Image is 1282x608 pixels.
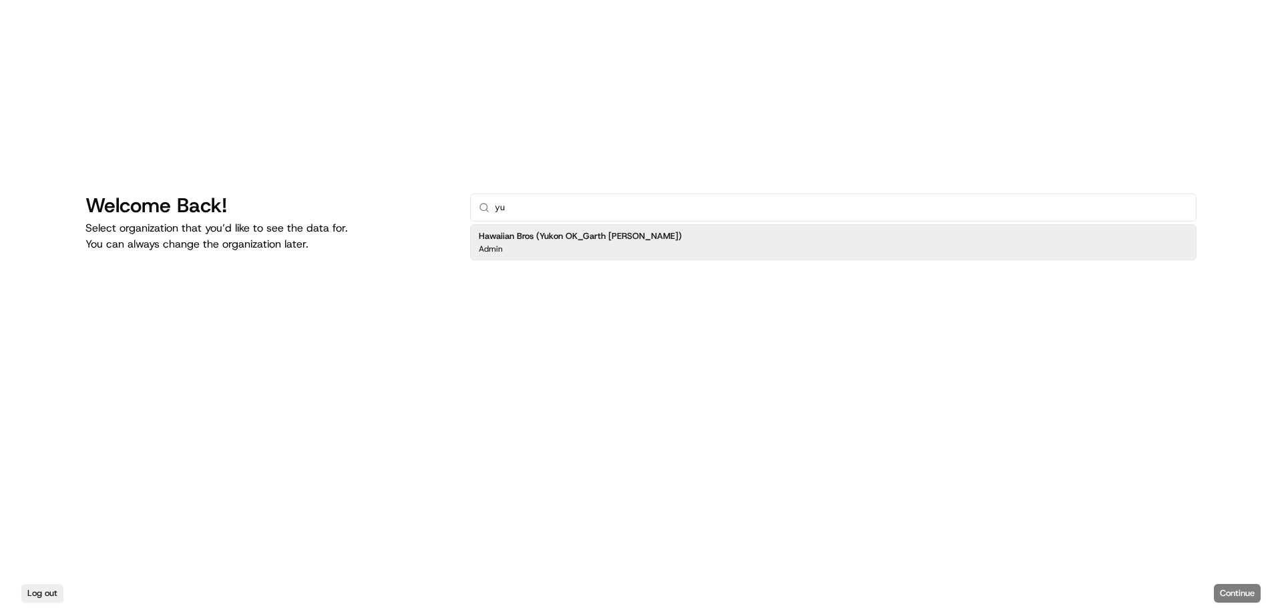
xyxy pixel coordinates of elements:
h2: Hawaiian Bros (Yukon OK_Garth [PERSON_NAME]) [479,230,682,242]
button: Log out [21,584,63,603]
div: Suggestions [470,222,1197,263]
p: Admin [479,244,503,254]
input: Type to search... [495,194,1188,221]
p: Select organization that you’d like to see the data for. You can always change the organization l... [85,220,449,252]
h1: Welcome Back! [85,194,449,218]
